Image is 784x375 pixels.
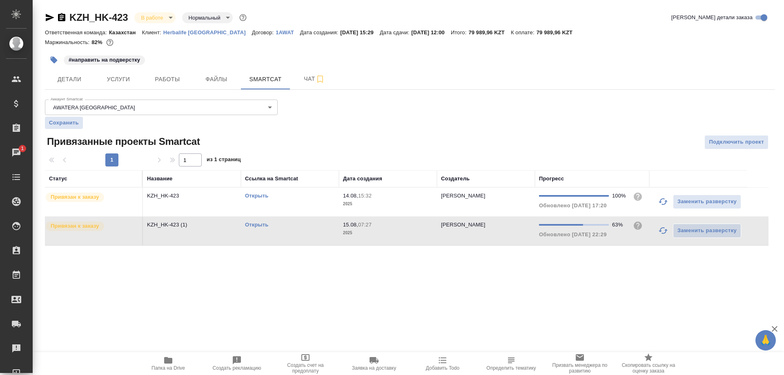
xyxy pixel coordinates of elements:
[182,12,233,23] div: В работе
[51,222,99,230] p: Привязан к заказу
[677,226,737,235] span: Заменить разверстку
[147,192,237,200] p: KZH_HK-423
[134,12,175,23] div: В работе
[45,29,109,36] p: Ответственная команда:
[63,56,146,63] span: направить на подверстку
[57,13,67,22] button: Скопировать ссылку
[300,29,340,36] p: Дата создания:
[343,175,382,183] div: Дата создания
[49,175,67,183] div: Статус
[45,135,200,148] span: Привязанные проекты Smartcat
[51,104,138,111] button: AWATERA [GEOGRAPHIC_DATA]
[245,222,268,228] a: Открыть
[343,193,358,199] p: 14.08,
[252,29,276,36] p: Договор:
[142,29,163,36] p: Клиент:
[91,39,104,45] p: 82%
[340,29,380,36] p: [DATE] 15:29
[147,221,237,229] p: KZH_HK-423 (1)
[315,74,325,84] svg: Подписаться
[148,74,187,84] span: Работы
[673,195,741,209] button: Заменить разверстку
[343,200,433,208] p: 2025
[759,332,773,349] span: 🙏
[276,29,300,36] a: 1AWAT
[186,14,223,21] button: Нормальный
[45,13,55,22] button: Скопировать ссылку для ЯМессенджера
[69,56,140,64] p: #направить на подверстку
[238,12,248,23] button: Доп статусы указывают на важность/срочность заказа
[411,29,451,36] p: [DATE] 12:00
[45,117,83,129] button: Сохранить
[105,37,115,48] button: 1854.55 RUB;
[50,74,89,84] span: Детали
[16,144,29,153] span: 1
[677,197,737,206] span: Заменить разверстку
[2,142,31,163] a: 1
[45,51,63,69] button: Добавить тэг
[358,222,372,228] p: 07:27
[99,74,138,84] span: Услуги
[537,29,579,36] p: 79 989,96 KZT
[245,193,268,199] a: Открыть
[45,100,278,115] div: AWATERA [GEOGRAPHIC_DATA]
[380,29,411,36] p: Дата сдачи:
[673,224,741,238] button: Заменить разверстку
[109,29,142,36] p: Казахстан
[653,192,673,211] button: Обновить прогресс
[441,222,486,228] p: [PERSON_NAME]
[246,74,285,84] span: Smartcat
[197,74,236,84] span: Файлы
[511,29,537,36] p: К оплате:
[441,175,470,183] div: Создатель
[653,221,673,240] button: Обновить прогресс
[51,193,99,201] p: Привязан к заказу
[704,135,768,149] button: Подключить проект
[612,221,626,229] div: 63%
[358,193,372,199] p: 15:32
[49,119,79,127] span: Сохранить
[539,231,607,237] span: Обновлено [DATE] 22:29
[69,12,128,23] a: KZH_HK-423
[612,192,626,200] div: 100%
[207,155,241,166] span: из 1 страниц
[468,29,511,36] p: 79 989,96 KZT
[147,175,172,183] div: Название
[163,29,252,36] a: Herbalife [GEOGRAPHIC_DATA]
[45,39,91,45] p: Маржинальность:
[539,202,607,209] span: Обновлено [DATE] 17:20
[138,14,165,21] button: В работе
[245,175,298,183] div: Ссылка на Smartcat
[343,229,433,237] p: 2025
[451,29,468,36] p: Итого:
[671,13,753,22] span: [PERSON_NAME] детали заказа
[539,175,564,183] div: Прогресс
[343,222,358,228] p: 15.08,
[755,330,776,351] button: 🙏
[709,138,764,147] span: Подключить проект
[295,74,334,84] span: Чат
[441,193,486,199] p: [PERSON_NAME]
